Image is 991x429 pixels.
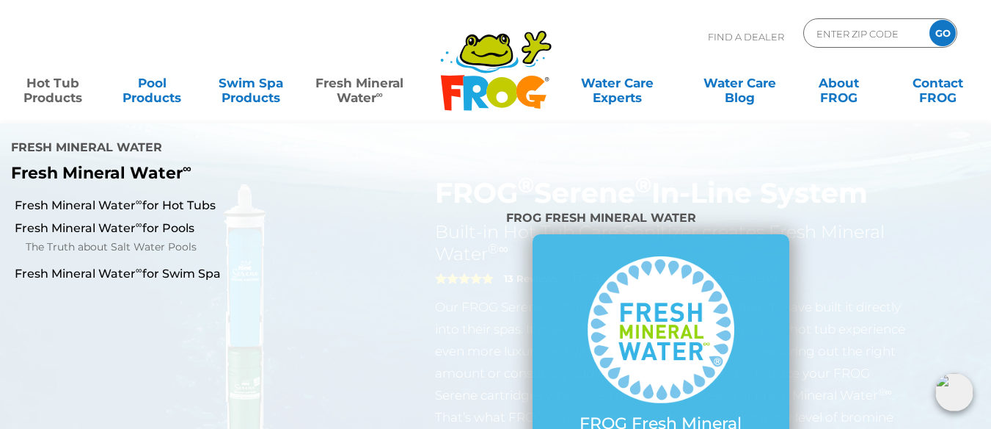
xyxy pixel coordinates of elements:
sup: ∞ [183,161,191,176]
a: Swim SpaProducts [213,68,290,98]
input: GO [929,20,956,46]
a: Hot TubProducts [15,68,92,98]
input: Zip Code Form [815,23,914,44]
sup: ∞ [376,89,383,100]
a: Fresh Mineral Water∞for Hot Tubs [15,198,330,214]
a: The Truth about Salt Water Pools [26,239,330,256]
a: Fresh MineralWater∞ [312,68,408,98]
a: Water CareExperts [555,68,679,98]
img: openIcon [935,373,973,411]
a: Fresh Mineral Water∞for Pools [15,220,330,237]
sup: ∞ [136,264,142,275]
p: Find A Dealer [708,18,784,55]
p: Fresh Mineral Water [11,164,402,183]
h4: FROG Fresh Mineral Water [506,205,814,234]
sup: ∞ [136,219,142,230]
a: Water CareBlog [701,68,778,98]
sup: ∞ [136,196,142,207]
a: PoolProducts [114,68,191,98]
a: Fresh Mineral Water∞for Swim Spa [15,266,330,282]
a: AboutFROG [800,68,877,98]
a: ContactFROG [899,68,976,98]
h4: Fresh Mineral Water [11,134,402,164]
